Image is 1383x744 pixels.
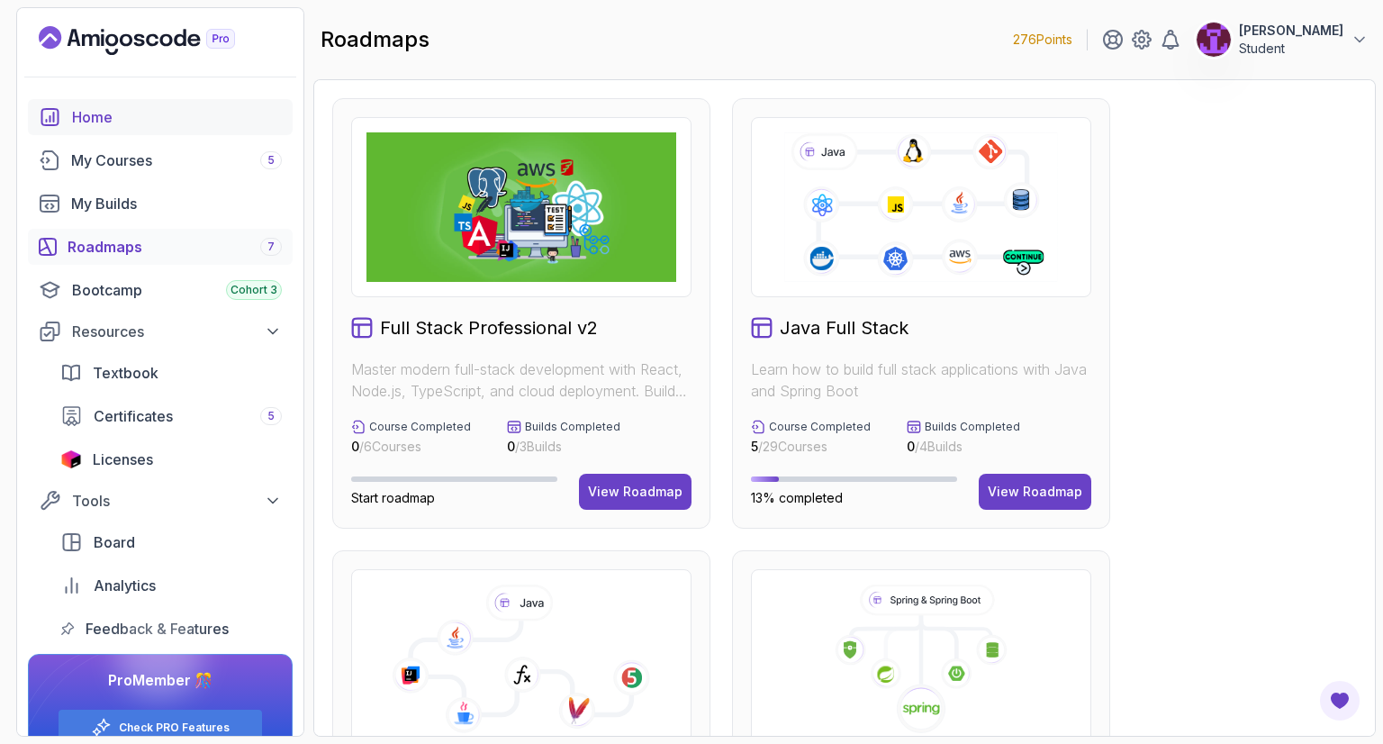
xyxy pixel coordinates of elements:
[979,474,1091,510] button: View Roadmap
[50,441,293,477] a: licenses
[351,358,691,402] p: Master modern full-stack development with React, Node.js, TypeScript, and cloud deployment. Build...
[28,272,293,308] a: bootcamp
[28,142,293,178] a: courses
[1318,679,1361,722] button: Open Feedback Button
[907,439,915,454] span: 0
[93,362,158,384] span: Textbook
[119,721,230,735] a: Check PRO Features
[1013,31,1072,49] p: 276 Points
[988,483,1082,501] div: View Roadmap
[366,132,676,282] img: Full Stack Professional v2
[72,106,282,128] div: Home
[751,358,1091,402] p: Learn how to build full stack applications with Java and Spring Boot
[71,150,282,171] div: My Courses
[50,611,293,647] a: feedback
[579,474,691,510] button: View Roadmap
[230,283,277,297] span: Cohort 3
[28,229,293,265] a: roadmaps
[907,438,1020,456] p: / 4 Builds
[751,490,843,505] span: 13% completed
[507,439,515,454] span: 0
[86,618,229,640] span: Feedback & Features
[1239,40,1343,58] p: Student
[380,315,598,340] h2: Full Stack Professional v2
[1239,22,1343,40] p: [PERSON_NAME]
[39,26,276,55] a: Landing page
[769,420,871,434] p: Course Completed
[94,405,173,427] span: Certificates
[351,439,359,454] span: 0
[28,186,293,222] a: builds
[94,575,156,596] span: Analytics
[267,153,275,168] span: 5
[351,438,471,456] p: / 6 Courses
[525,420,620,434] p: Builds Completed
[28,99,293,135] a: home
[925,420,1020,434] p: Builds Completed
[71,193,282,214] div: My Builds
[588,483,682,501] div: View Roadmap
[68,236,282,258] div: Roadmaps
[507,438,620,456] p: / 3 Builds
[50,398,293,434] a: certificates
[267,409,275,423] span: 5
[50,567,293,603] a: analytics
[72,279,282,301] div: Bootcamp
[751,438,871,456] p: / 29 Courses
[1197,23,1231,57] img: user profile image
[72,321,282,342] div: Resources
[369,420,471,434] p: Course Completed
[351,490,435,505] span: Start roadmap
[50,355,293,391] a: textbook
[28,485,293,517] button: Tools
[1196,22,1369,58] button: user profile image[PERSON_NAME]Student
[267,240,275,254] span: 7
[50,524,293,560] a: board
[72,490,282,512] div: Tools
[28,315,293,348] button: Resources
[780,315,908,340] h2: Java Full Stack
[321,25,429,54] h2: roadmaps
[751,439,758,454] span: 5
[94,531,135,553] span: Board
[60,450,82,468] img: jetbrains icon
[93,449,153,470] span: Licenses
